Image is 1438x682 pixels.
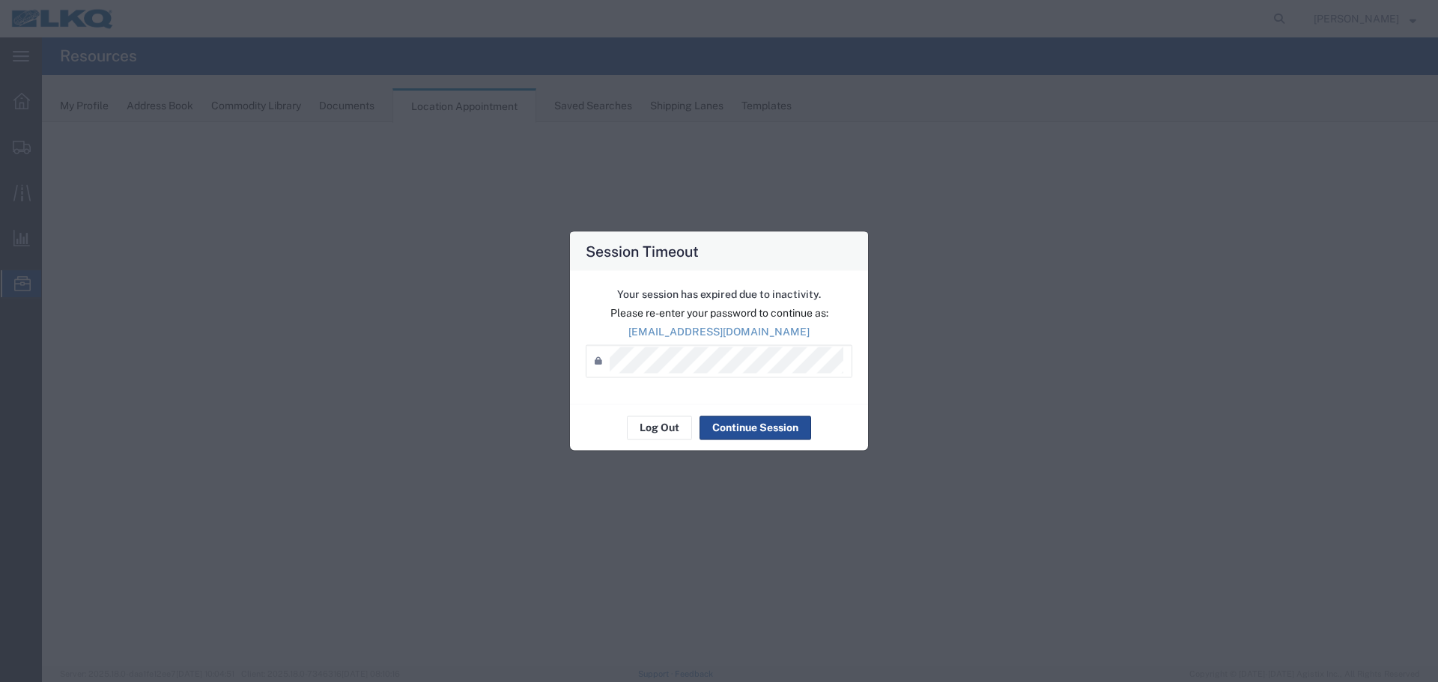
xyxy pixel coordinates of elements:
p: Your session has expired due to inactivity. [586,286,852,302]
button: Log Out [627,415,692,439]
h4: Session Timeout [586,240,699,261]
p: [EMAIL_ADDRESS][DOMAIN_NAME] [586,323,852,339]
p: Please re-enter your password to continue as: [586,305,852,320]
button: Continue Session [700,415,811,439]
